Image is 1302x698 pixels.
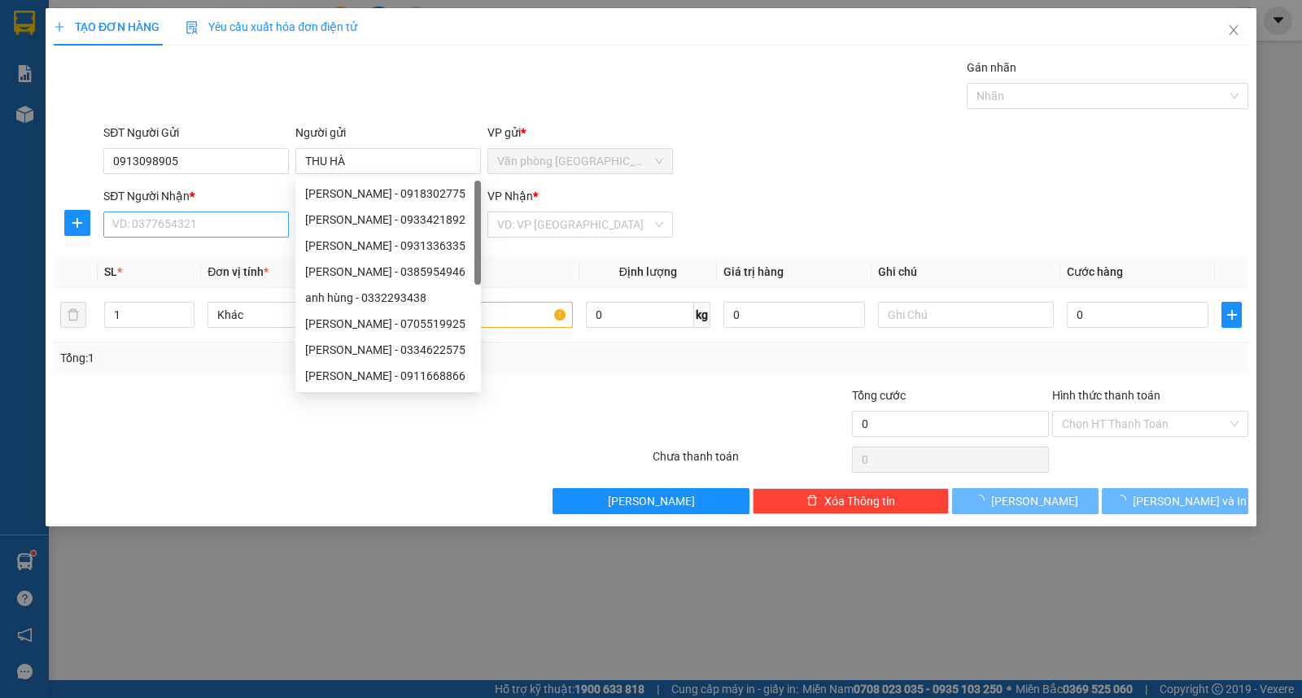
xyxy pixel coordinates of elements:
[103,187,289,205] div: SĐT Người Nhận
[295,363,481,389] div: Anh Hùng - 0911668866
[1221,302,1242,328] button: plus
[753,488,949,514] button: deleteXóa Thông tin
[991,492,1078,510] span: [PERSON_NAME]
[186,20,357,33] span: Yêu cầu xuất hóa đơn điện tử
[295,207,481,233] div: Anh Hùng - 0933421892
[553,488,749,514] button: [PERSON_NAME]
[305,341,471,359] div: [PERSON_NAME] - 0334622575
[1115,495,1133,506] span: loading
[217,303,374,327] span: Khác
[295,285,481,311] div: anh hùng - 0332293438
[397,302,573,328] input: VD: Bàn, Ghế
[305,315,471,333] div: [PERSON_NAME] - 0705519925
[852,389,906,402] span: Tổng cước
[7,117,310,137] li: 1900 8181
[103,124,289,142] div: SĐT Người Gửi
[305,367,471,385] div: [PERSON_NAME] - 0911668866
[1067,265,1123,278] span: Cước hàng
[54,20,159,33] span: TẠO ĐƠN HÀNG
[295,259,481,285] div: Anh Hùng - 0385954946
[651,447,850,476] div: Chưa thanh toán
[7,120,20,133] span: phone
[305,211,471,229] div: [PERSON_NAME] - 0933421892
[872,256,1060,288] th: Ghi chú
[295,124,481,142] div: Người gửi
[619,265,677,278] span: Định lượng
[1222,308,1241,321] span: plus
[1052,389,1160,402] label: Hình thức thanh toán
[186,21,199,34] img: icon
[208,265,269,278] span: Đơn vị tính
[295,233,481,259] div: Hoàng Anh Hùng - 0931336335
[608,492,695,510] span: [PERSON_NAME]
[7,36,310,118] li: E11, Đường số 8, Khu dân cư Nông [GEOGRAPHIC_DATA], Kv.[GEOGRAPHIC_DATA], [GEOGRAPHIC_DATA]
[295,181,481,207] div: Anh Hùng - 0918302775
[973,495,991,506] span: loading
[497,149,663,173] span: Văn phòng Kiên Giang
[723,265,784,278] span: Giá trị hàng
[952,488,1099,514] button: [PERSON_NAME]
[7,7,89,89] img: logo.jpg
[295,337,481,363] div: Anh Hùng - 0334622575
[60,302,86,328] button: delete
[967,61,1016,74] label: Gán nhãn
[305,289,471,307] div: anh hùng - 0332293438
[295,311,481,337] div: Anh Hùng - 0705519925
[1227,24,1240,37] span: close
[305,237,471,255] div: [PERSON_NAME] - 0931336335
[94,39,107,52] span: environment
[694,302,710,328] span: kg
[487,124,673,142] div: VP gửi
[487,190,533,203] span: VP Nhận
[94,11,230,31] b: [PERSON_NAME]
[1102,488,1248,514] button: [PERSON_NAME] và In
[64,210,90,236] button: plus
[305,185,471,203] div: [PERSON_NAME] - 0918302775
[65,216,90,229] span: plus
[824,492,895,510] span: Xóa Thông tin
[878,302,1054,328] input: Ghi Chú
[305,263,471,281] div: [PERSON_NAME] - 0385954946
[723,302,865,328] input: 0
[806,495,818,508] span: delete
[1133,492,1247,510] span: [PERSON_NAME] và In
[104,265,117,278] span: SL
[1211,8,1256,54] button: Close
[54,21,65,33] span: plus
[60,349,504,367] div: Tổng: 1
